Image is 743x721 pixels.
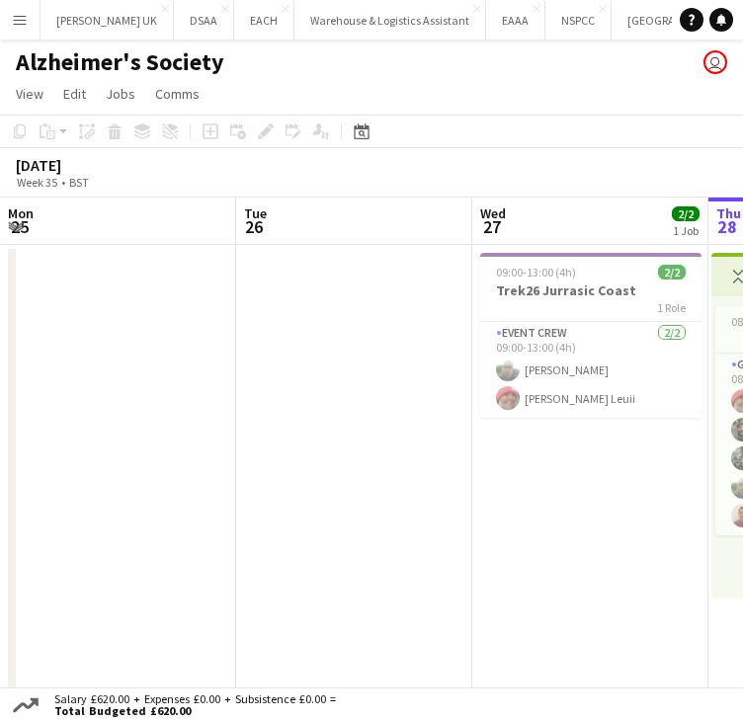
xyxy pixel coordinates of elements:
[703,50,727,74] app-user-avatar: Emma Butler
[241,215,267,238] span: 26
[98,81,143,107] a: Jobs
[480,204,506,222] span: Wed
[174,1,234,40] button: DSAA
[147,81,207,107] a: Comms
[54,705,336,717] span: Total Budgeted £620.00
[63,85,86,103] span: Edit
[673,223,699,238] div: 1 Job
[16,155,134,175] div: [DATE]
[480,281,702,299] h3: Trek26 Jurrasic Coast
[480,253,702,418] app-job-card: 09:00-13:00 (4h)2/2Trek26 Jurrasic Coast1 RoleEvent Crew2/209:00-13:00 (4h)[PERSON_NAME][PERSON_N...
[5,215,34,238] span: 25
[545,1,612,40] button: NSPCC
[294,1,486,40] button: Warehouse & Logistics Assistant
[657,300,686,315] span: 1 Role
[16,47,224,77] h1: Alzheimer's Society
[16,85,43,103] span: View
[8,81,51,107] a: View
[69,175,89,190] div: BST
[42,693,340,717] div: Salary £620.00 + Expenses £0.00 + Subsistence £0.00 =
[41,1,174,40] button: [PERSON_NAME] UK
[234,1,294,40] button: EACH
[672,206,700,221] span: 2/2
[155,85,200,103] span: Comms
[486,1,545,40] button: EAAA
[496,265,576,280] span: 09:00-13:00 (4h)
[8,204,34,222] span: Mon
[106,85,135,103] span: Jobs
[658,265,686,280] span: 2/2
[55,81,94,107] a: Edit
[12,175,61,190] span: Week 35
[716,204,741,222] span: Thu
[244,204,267,222] span: Tue
[477,215,506,238] span: 27
[480,322,702,418] app-card-role: Event Crew2/209:00-13:00 (4h)[PERSON_NAME][PERSON_NAME] Leuii
[713,215,741,238] span: 28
